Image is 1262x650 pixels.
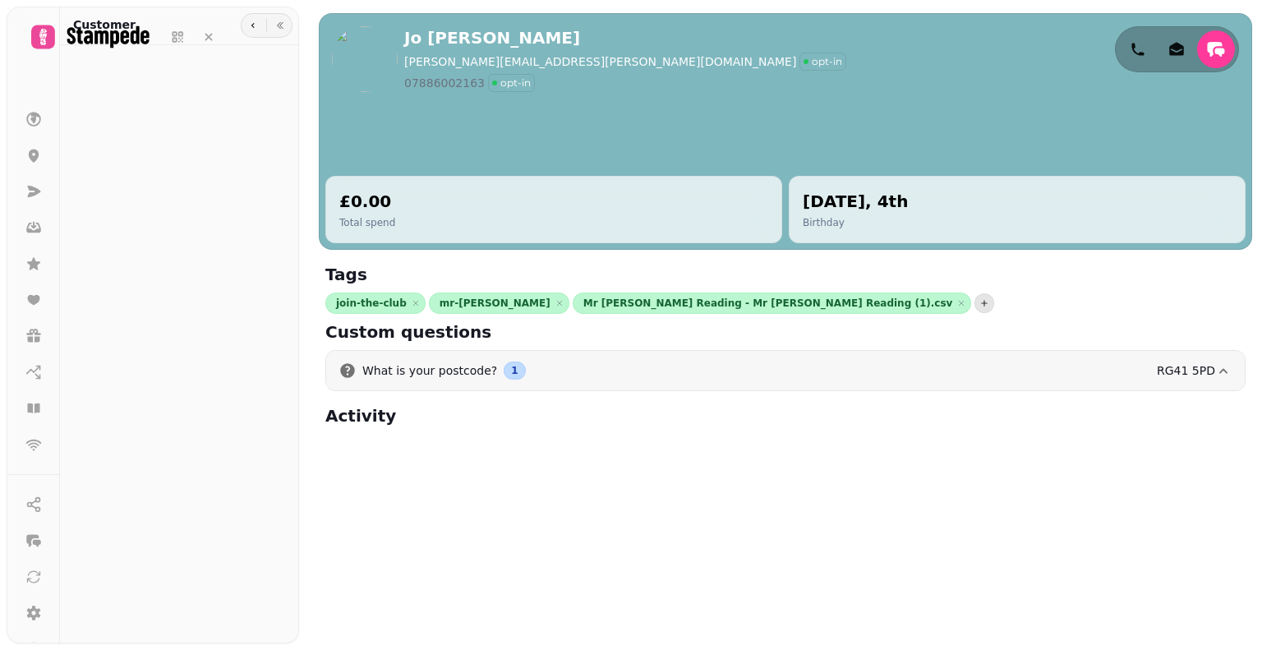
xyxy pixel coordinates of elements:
span: RG41 5PD [1157,364,1215,377]
p: [PERSON_NAME][EMAIL_ADDRESS][PERSON_NAME][DOMAIN_NAME] [404,53,796,70]
span: What is your postcode? [362,362,497,379]
h2: Tags [325,263,641,286]
h2: £0.00 [339,190,395,213]
h2: Custom questions [325,320,641,343]
h2: Activity [325,404,641,427]
p: 07886002163 [404,75,485,91]
p: Birthday [803,216,908,229]
div: mr-[PERSON_NAME] [429,293,569,314]
div: join-the-club [325,293,426,314]
button: reply [1197,30,1235,68]
h2: [DATE], 4th [803,190,908,213]
p: opt-in [500,76,531,90]
h2: Jo [PERSON_NAME] [404,26,720,49]
div: 1 [504,362,525,380]
h2: Customer [73,16,136,33]
button: What is your postcode?1RG41 5PD [326,351,1245,390]
div: Mr [PERSON_NAME] Reading - Mr [PERSON_NAME] Reading (1).csv [573,293,972,314]
img: aHR0cHM6Ly93d3cuZ3JhdmF0YXIuY29tL2F2YXRhci9iNzc5NGQzNDhkYTU2MjRlZDhkNjQwNDRkMzk2MWVkZj9zPTE1MCZkP... [332,26,398,92]
p: opt-in [812,55,842,68]
p: Total spend [339,216,395,229]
